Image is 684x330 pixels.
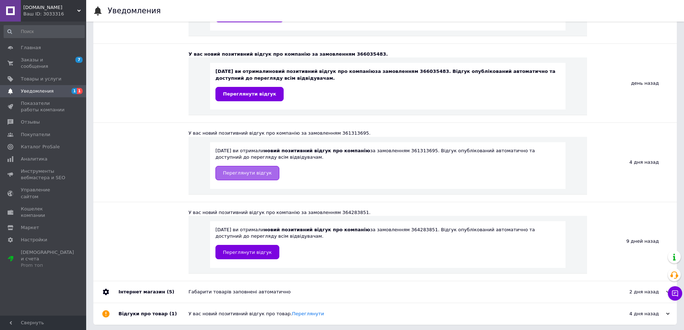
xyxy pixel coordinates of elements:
div: Відгуки про товар [118,303,189,325]
span: 1 [77,88,83,94]
span: Переглянути відгук [223,170,272,176]
span: Покупатели [21,131,50,138]
span: Маркет [21,224,39,231]
div: Ваш ID: 3033316 [23,11,86,17]
span: [DEMOGRAPHIC_DATA] и счета [21,249,74,269]
span: Аналитика [21,156,47,162]
b: новий позитивний відгук про компанію [264,227,370,232]
span: (5) [167,289,174,294]
span: Товары и услуги [21,76,61,82]
a: Переглянути відгук [215,245,279,259]
span: Переглянути відгук [223,91,276,97]
a: Переглянути відгук [215,87,284,101]
span: 1 [71,88,77,94]
span: Настройки [21,237,47,243]
div: 2 дня назад [598,289,670,295]
span: Переглянути відгук [223,250,272,255]
div: [DATE] ви отримали за замовленням 366035483. Відгук опублікований автоматично та доступний до пер... [215,68,560,101]
span: Каталог ProSale [21,144,60,150]
div: Інтернет магазин [118,281,189,303]
span: Главная [21,45,41,51]
div: У вас новий позитивний відгук про компанію за замовленням 364283851. [189,209,587,216]
span: balamaga.prom.ua [23,4,77,11]
div: Prom топ [21,262,74,269]
button: Чат с покупателем [668,286,682,301]
h1: Уведомления [108,6,161,15]
div: У вас новий позитивний відгук про товар. [189,311,598,317]
span: Уведомления [21,88,53,94]
a: Переглянути [292,311,324,316]
div: 9 дней назад [587,202,677,281]
span: (1) [169,311,177,316]
div: Габарити товарів заповнені автоматично [189,289,598,295]
span: Заказы и сообщения [21,57,66,70]
span: 7 [75,57,83,63]
b: новий позитивний відгук про компанію [264,148,370,153]
div: [DATE] ви отримали за замовленням 364283851. Відгук опублікований автоматично та доступний до пер... [215,227,560,259]
input: Поиск [4,25,85,38]
div: 4 дня назад [598,311,670,317]
div: У вас новий позитивний відгук про компанію за замовленням 366035483. [189,51,587,57]
span: Отзывы [21,119,40,125]
span: Показатели работы компании [21,100,66,113]
div: У вас новий позитивний відгук про компанію за замовленням 361313695. [189,130,587,136]
div: 4 дня назад [587,123,677,201]
span: Инструменты вебмастера и SEO [21,168,66,181]
span: Управление сайтом [21,187,66,200]
div: [DATE] ви отримали за замовленням 361313695. Відгук опублікований автоматично та доступний до пер... [215,148,560,180]
a: Переглянути відгук [215,166,279,180]
b: новий позитивний відгук про компанію [269,69,375,74]
div: день назад [587,44,677,122]
span: Кошелек компании [21,206,66,219]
